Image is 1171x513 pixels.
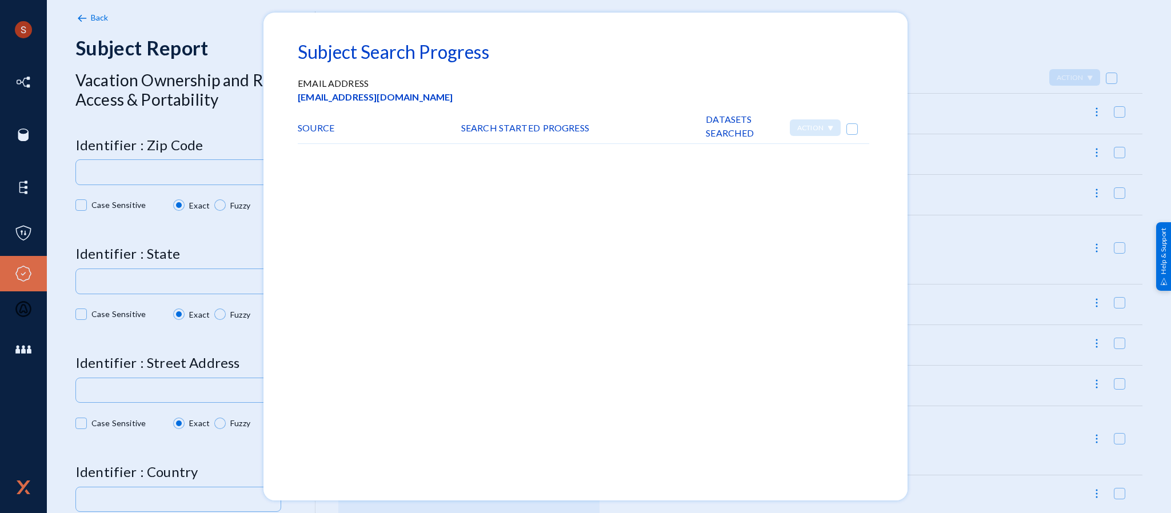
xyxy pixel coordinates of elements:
h2: Subject Search Progress [298,41,873,63]
div: PROGRESS [543,113,706,143]
div: [EMAIL_ADDRESS][DOMAIN_NAME] [298,90,453,104]
div: Email Address [298,77,453,90]
div: SEARCH STARTED [461,113,543,143]
div: SOURCE [298,113,461,143]
div: DATASETS SEARCHED [706,113,788,143]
